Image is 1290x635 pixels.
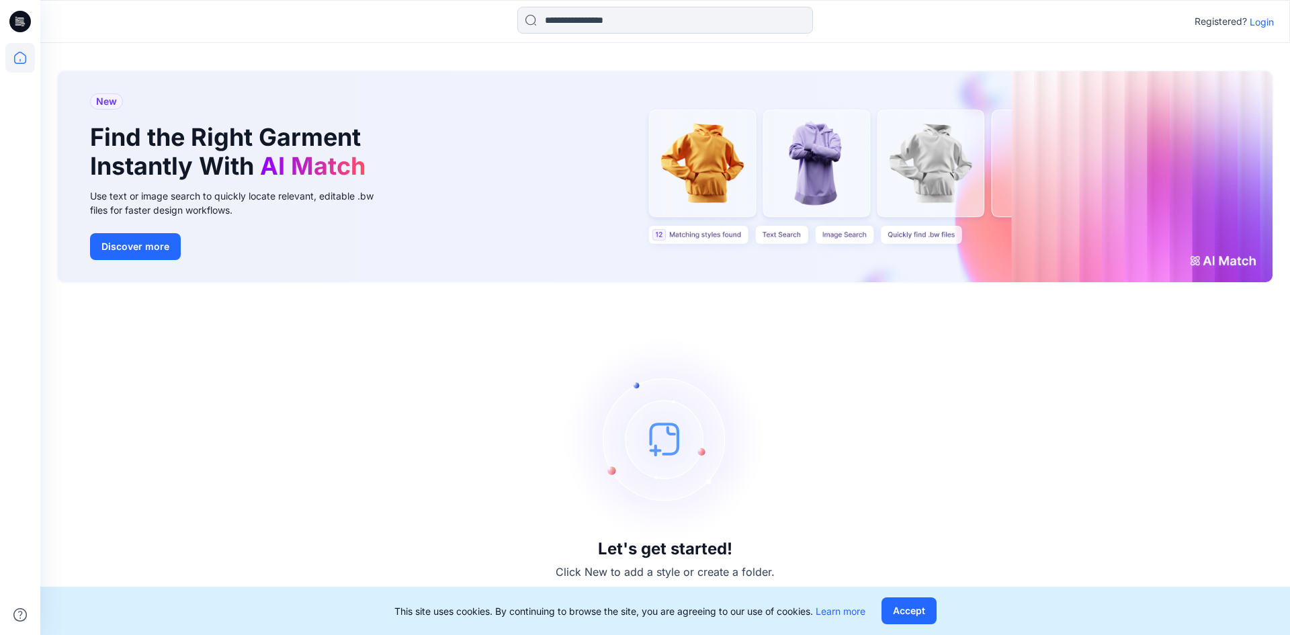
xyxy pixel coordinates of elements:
p: Login [1250,15,1274,29]
button: Discover more [90,233,181,260]
span: New [96,93,117,110]
p: Click New to add a style or create a folder. [556,564,775,580]
h1: Find the Right Garment Instantly With [90,123,372,181]
p: This site uses cookies. By continuing to browse the site, you are agreeing to our use of cookies. [394,604,865,618]
img: empty-state-image.svg [564,338,766,540]
h3: Let's get started! [598,540,732,558]
span: AI Match [260,151,365,181]
div: Use text or image search to quickly locate relevant, editable .bw files for faster design workflows. [90,189,392,217]
p: Registered? [1195,13,1247,30]
a: Learn more [816,605,865,617]
button: Accept [881,597,937,624]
